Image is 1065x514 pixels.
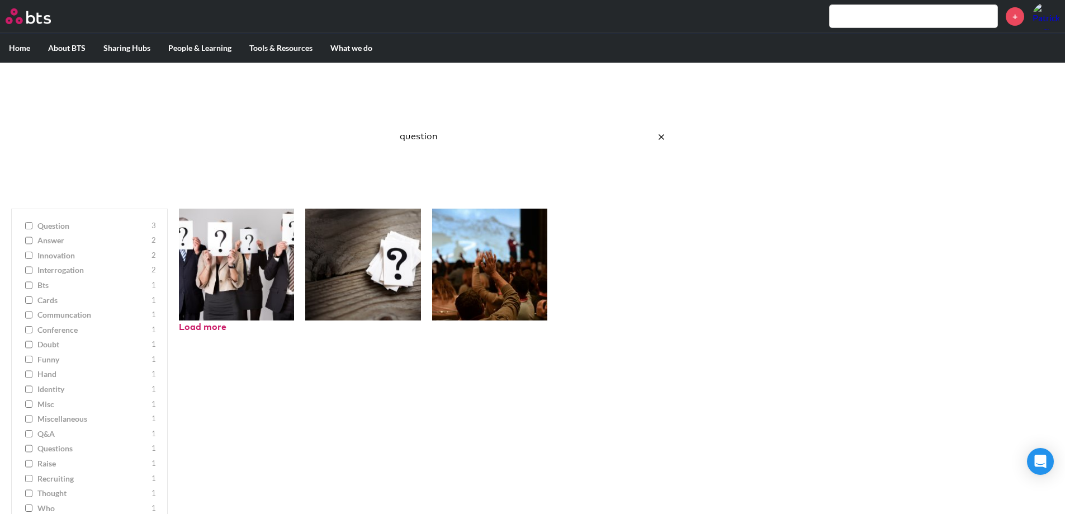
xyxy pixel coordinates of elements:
[37,354,149,365] span: funny
[650,122,673,152] button: Clear the search query.
[152,250,156,261] span: 2
[25,385,32,393] input: identity 1
[37,384,149,395] span: identity
[37,458,149,469] span: raise
[37,309,149,320] span: communcation
[152,324,156,336] span: 1
[37,280,149,291] span: bts
[37,324,149,336] span: conference
[152,428,156,440] span: 1
[37,503,149,514] span: who
[37,295,149,306] span: cards
[25,266,32,274] input: interrogation 2
[25,504,32,512] input: who 1
[37,369,149,380] span: hand
[37,250,149,261] span: innovation
[152,280,156,291] span: 1
[240,34,321,63] label: Tools & Resources
[25,370,32,378] input: hand 1
[25,252,32,260] input: innovation 2
[152,413,156,425] span: 1
[382,98,684,111] p: Best reusable photos in one place
[37,220,149,232] span: question
[37,399,149,410] span: misc
[152,443,156,454] span: 1
[25,430,32,438] input: q&a 1
[152,458,156,469] span: 1
[152,488,156,499] span: 1
[6,8,72,24] a: Go home
[152,399,156,410] span: 1
[382,74,684,99] h1: Image Gallery
[152,220,156,232] span: 3
[37,265,149,276] span: interrogation
[25,296,32,304] input: cards 1
[25,400,32,408] input: misc 1
[25,489,32,497] input: thought 1
[152,235,156,246] span: 2
[152,503,156,514] span: 1
[25,445,32,452] input: questions 1
[1006,7,1024,26] a: +
[94,34,159,63] label: Sharing Hubs
[37,413,149,425] span: miscellaneous
[25,281,32,289] input: bts 1
[152,295,156,306] span: 1
[179,321,226,333] button: Load more
[25,311,32,319] input: communcation 1
[467,163,598,174] a: Ask a Question/Provide Feedback
[1027,448,1054,475] div: Open Intercom Messenger
[25,415,32,423] input: miscellaneous 1
[393,122,673,152] input: Search here…
[37,443,149,454] span: questions
[152,369,156,380] span: 1
[25,237,32,244] input: answer 2
[152,265,156,276] span: 2
[152,473,156,484] span: 1
[25,341,32,348] input: doubt 1
[39,34,94,63] label: About BTS
[6,8,51,24] img: BTS Logo
[159,34,240,63] label: People & Learning
[37,473,149,484] span: recruiting
[37,339,149,350] span: doubt
[1033,3,1059,30] img: Patrick Kammerer
[37,235,149,246] span: answer
[25,460,32,468] input: raise 1
[25,222,32,230] input: question 3
[321,34,381,63] label: What we do
[1033,3,1059,30] a: Profile
[37,428,149,440] span: q&a
[25,475,32,483] input: recruiting 1
[152,309,156,320] span: 1
[25,326,32,334] input: conference 1
[152,384,156,395] span: 1
[25,356,32,364] input: funny 1
[152,339,156,350] span: 1
[37,488,149,499] span: thought
[152,354,156,365] span: 1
